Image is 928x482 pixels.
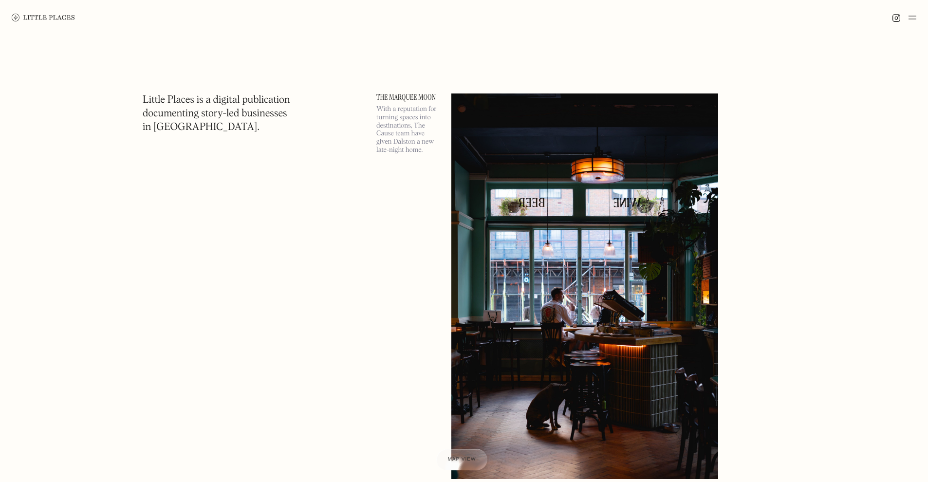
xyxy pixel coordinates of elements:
h1: Little Places is a digital publication documenting story-led businesses in [GEOGRAPHIC_DATA]. [143,93,290,134]
p: With a reputation for turning spaces into destinations, The Cause team have given Dalston a new l... [376,105,440,154]
img: The Marquee Moon [451,93,718,479]
a: The Marquee Moon [376,93,440,101]
span: Map view [448,457,476,462]
a: Map view [436,449,488,470]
